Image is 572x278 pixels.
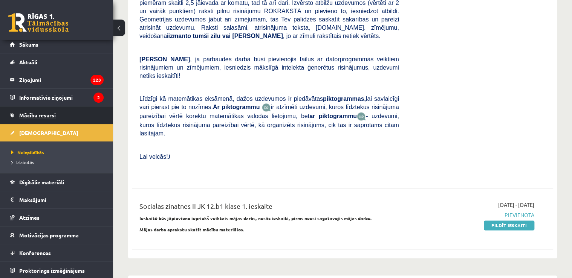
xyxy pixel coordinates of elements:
a: Rīgas 1. Tālmācības vidusskola [8,13,69,32]
a: Digitālie materiāli [10,173,104,191]
span: Motivācijas programma [19,232,79,239]
span: Neizpildītās [11,149,44,155]
a: [DEMOGRAPHIC_DATA] [10,124,104,141]
a: Neizpildītās [11,149,106,156]
span: Izlabotās [11,159,34,165]
span: ir atzīmēti uzdevumi, kuros līdztekus risinājuma pareizībai vērtē korektu matemātikas valodas lie... [139,104,399,119]
i: 223 [90,75,104,85]
span: [PERSON_NAME] [139,56,190,62]
i: 2 [93,93,104,103]
a: Maksājumi [10,191,104,208]
span: Proktoringa izmēģinājums [19,267,85,274]
span: Mācību resursi [19,112,56,118]
span: - uzdevumi, kuros līdztekus risinājuma pareizībai vērtē, kā organizēts risinājums, cik tas ir sap... [139,113,399,137]
a: Informatīvie ziņojumi2 [10,89,104,106]
a: Motivācijas programma [10,226,104,244]
img: wKvN42sLe3LLwAAAABJRU5ErkJggg== [357,112,366,121]
strong: Mājas darba aprakstu skatīt mācību materiālos. [139,226,245,232]
span: [DATE] - [DATE] [498,201,534,209]
a: Ziņojumi223 [10,71,104,88]
div: Sociālās zinātnes II JK 12.b1 klase 1. ieskaite [139,201,399,215]
span: Aktuāli [19,59,37,65]
span: J [168,153,170,160]
a: Konferences [10,244,104,261]
legend: Maksājumi [19,191,104,208]
a: Aktuāli [10,53,104,71]
span: [DEMOGRAPHIC_DATA] [19,129,78,136]
span: , ja pārbaudes darbā būsi pievienojis failus ar datorprogrammās veiktiem risinājumiem un zīmējumi... [139,56,399,79]
span: Konferences [19,249,51,256]
a: Pildīt ieskaiti [484,220,534,230]
legend: Ziņojumi [19,71,104,88]
span: Sākums [19,41,38,48]
span: Atzīmes [19,214,40,221]
b: izmanto [168,33,191,39]
legend: Informatīvie ziņojumi [19,89,104,106]
a: Izlabotās [11,159,106,166]
b: Ar piktogrammu [213,104,260,110]
span: Līdzīgi kā matemātikas eksāmenā, dažos uzdevumos ir piedāvātas lai savlaicīgi vari pierast pie to... [139,96,399,110]
img: JfuEzvunn4EvwAAAAASUVORK5CYII= [262,103,271,112]
span: Lai veicās! [139,153,168,160]
strong: Ieskaitē būs jāpievieno iepriekš veiktais mājas darbs, nesāc ieskaiti, pirms neesi sagatavojis mā... [139,215,372,221]
a: Sākums [10,36,104,53]
a: Atzīmes [10,209,104,226]
b: piktogrammas, [323,96,366,102]
span: Digitālie materiāli [19,179,64,185]
a: Mācību resursi [10,106,104,124]
b: tumši zilu vai [PERSON_NAME] [193,33,283,39]
span: Pievienota [410,211,534,219]
b: ar piktogrammu [309,113,357,119]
